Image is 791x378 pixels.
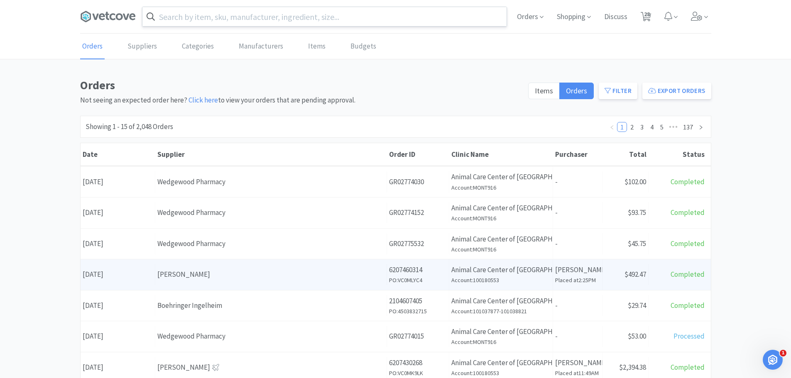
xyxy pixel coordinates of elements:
span: $492.47 [624,270,646,279]
div: Order ID [389,150,447,159]
span: ••• [667,122,680,132]
div: Wedgewood Pharmacy [157,331,384,342]
h6: Account: MONT916 [451,337,551,346]
div: Wedgewood Pharmacy [157,207,384,218]
div: [DATE] [81,295,155,316]
p: Animal Care Center of [GEOGRAPHIC_DATA] [451,264,551,276]
span: Completed [671,363,705,372]
p: - [555,238,600,249]
li: Next 5 Pages [667,122,680,132]
div: Showing 1 - 15 of 2,048 Orders [86,121,173,132]
a: 137 [681,122,695,132]
p: - [555,176,600,188]
a: Click here [189,95,218,105]
div: Not seeing an expected order here? to view your orders that are pending approval. [80,76,523,106]
p: Animal Care Center of [GEOGRAPHIC_DATA] [451,295,551,307]
h6: Placed at 11:49AM [555,368,600,378]
li: 137 [680,122,696,132]
div: Wedgewood Pharmacy [157,176,384,188]
li: 2 [627,122,637,132]
a: 28 [637,14,654,22]
div: Date [83,150,153,159]
li: 3 [637,122,647,132]
li: 1 [617,122,627,132]
a: Items [306,34,328,59]
p: Animal Care Center of [GEOGRAPHIC_DATA] [451,326,551,337]
div: Total [605,150,647,159]
p: [PERSON_NAME] [555,357,600,368]
h6: PO: VC0MK9LK [389,368,447,378]
input: Search by item, sku, manufacturer, ingredient, size... [142,7,507,26]
div: [DATE] [81,202,155,223]
h6: Account: MONT916 [451,245,551,254]
button: Export Orders [642,83,711,99]
span: $53.00 [628,332,646,341]
h6: PO: VC0MLYC4 [389,276,447,285]
h6: PO: 4503832715 [389,307,447,316]
p: - [555,300,600,311]
span: Completed [671,239,705,248]
i: icon: left [610,125,615,130]
p: Animal Care Center of [GEOGRAPHIC_DATA] [451,202,551,214]
div: [PERSON_NAME] [157,269,384,280]
span: $102.00 [624,177,646,186]
span: Completed [671,208,705,217]
li: 5 [657,122,667,132]
span: 1 [780,350,786,356]
span: $93.75 [628,208,646,217]
h6: Account: 101037877-101038821 [451,307,551,316]
span: Completed [671,177,705,186]
a: Orders [80,34,105,59]
div: Supplier [157,150,385,159]
div: [DATE] [81,233,155,254]
a: Discuss [601,13,631,21]
p: - [555,331,600,342]
p: Animal Care Center of [GEOGRAPHIC_DATA] [451,234,551,245]
div: [PERSON_NAME] [157,362,384,373]
a: 4 [647,122,656,132]
li: Next Page [696,122,706,132]
p: GR02775532 [389,238,447,249]
span: Completed [671,270,705,279]
iframe: Intercom live chat [763,350,783,370]
div: Purchaser [555,150,601,159]
a: Budgets [348,34,378,59]
p: GR02774152 [389,207,447,218]
h1: Orders [80,76,523,95]
div: Clinic Name [451,150,551,159]
div: [DATE] [81,171,155,193]
a: Categories [180,34,216,59]
a: 5 [657,122,666,132]
h6: Account: MONT916 [451,214,551,223]
span: $29.74 [628,301,646,310]
a: 1 [617,122,627,132]
p: 6207430268 [389,357,447,368]
li: Previous Page [607,122,617,132]
p: Animal Care Center of [GEOGRAPHIC_DATA] [451,357,551,368]
div: Wedgewood Pharmacy [157,238,384,249]
i: icon: right [698,125,703,130]
span: Orders [566,86,587,95]
span: $45.75 [628,239,646,248]
a: 3 [637,122,647,132]
p: Animal Care Center of [GEOGRAPHIC_DATA] [451,171,551,183]
div: Boehringer Ingelheim [157,300,384,311]
a: 2 [627,122,637,132]
p: [PERSON_NAME] [555,264,600,276]
button: Filter [599,83,637,99]
a: Suppliers [125,34,159,59]
span: Items [535,86,553,95]
div: [DATE] [81,264,155,285]
span: Processed [673,332,705,341]
p: 2104607405 [389,295,447,307]
p: GR02774030 [389,176,447,188]
li: 4 [647,122,657,132]
h6: Account: 100180553 [451,368,551,378]
span: Completed [671,301,705,310]
p: 6207460314 [389,264,447,276]
a: Manufacturers [237,34,285,59]
p: - [555,207,600,218]
div: [DATE] [81,326,155,347]
div: Status [651,150,705,159]
span: $2,394.38 [619,363,646,372]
